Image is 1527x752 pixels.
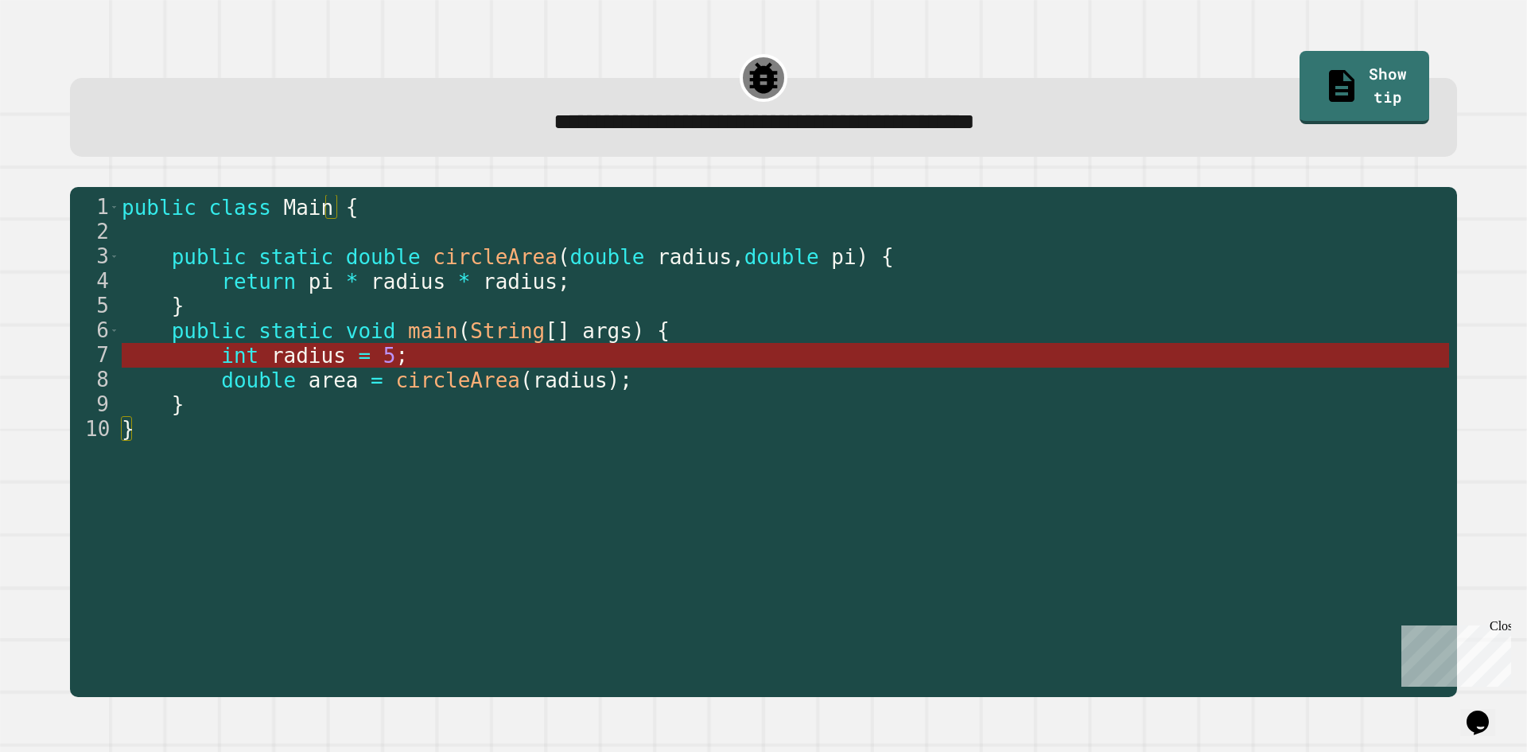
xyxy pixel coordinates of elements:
div: 10 [70,417,119,442]
span: radius [483,270,558,294]
div: 8 [70,368,119,392]
span: = [359,344,371,368]
span: radius [371,270,445,294]
span: return [221,270,296,294]
span: 5 [383,344,396,368]
div: 4 [70,269,119,294]
span: Toggle code folding, rows 1 through 10 [110,195,119,220]
span: Main [284,196,334,220]
span: public [122,196,196,220]
span: radius [271,344,346,368]
span: double [346,245,421,269]
span: double [744,245,819,269]
span: circleArea [433,245,558,269]
iframe: chat widget [1395,619,1511,687]
iframe: chat widget [1460,688,1511,736]
div: 7 [70,343,119,368]
span: Toggle code folding, rows 6 through 9 [110,318,119,343]
span: args [582,319,632,343]
span: radius [533,368,608,392]
span: radius [657,245,732,269]
span: int [221,344,258,368]
span: circleArea [396,368,521,392]
a: Show tip [1300,51,1429,124]
span: pi [831,245,856,269]
div: Chat with us now!Close [6,6,110,101]
span: Toggle code folding, rows 3 through 5 [110,244,119,269]
span: static [258,319,333,343]
span: double [221,368,296,392]
span: public [172,319,247,343]
div: 3 [70,244,119,269]
span: String [471,319,546,343]
span: void [346,319,396,343]
span: = [371,368,383,392]
div: 1 [70,195,119,220]
div: 6 [70,318,119,343]
div: 2 [70,220,119,244]
span: pi [309,270,333,294]
span: class [209,196,271,220]
span: area [309,368,359,392]
span: public [172,245,247,269]
div: 9 [70,392,119,417]
span: double [570,245,645,269]
span: static [258,245,333,269]
span: main [408,319,458,343]
div: 5 [70,294,119,318]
